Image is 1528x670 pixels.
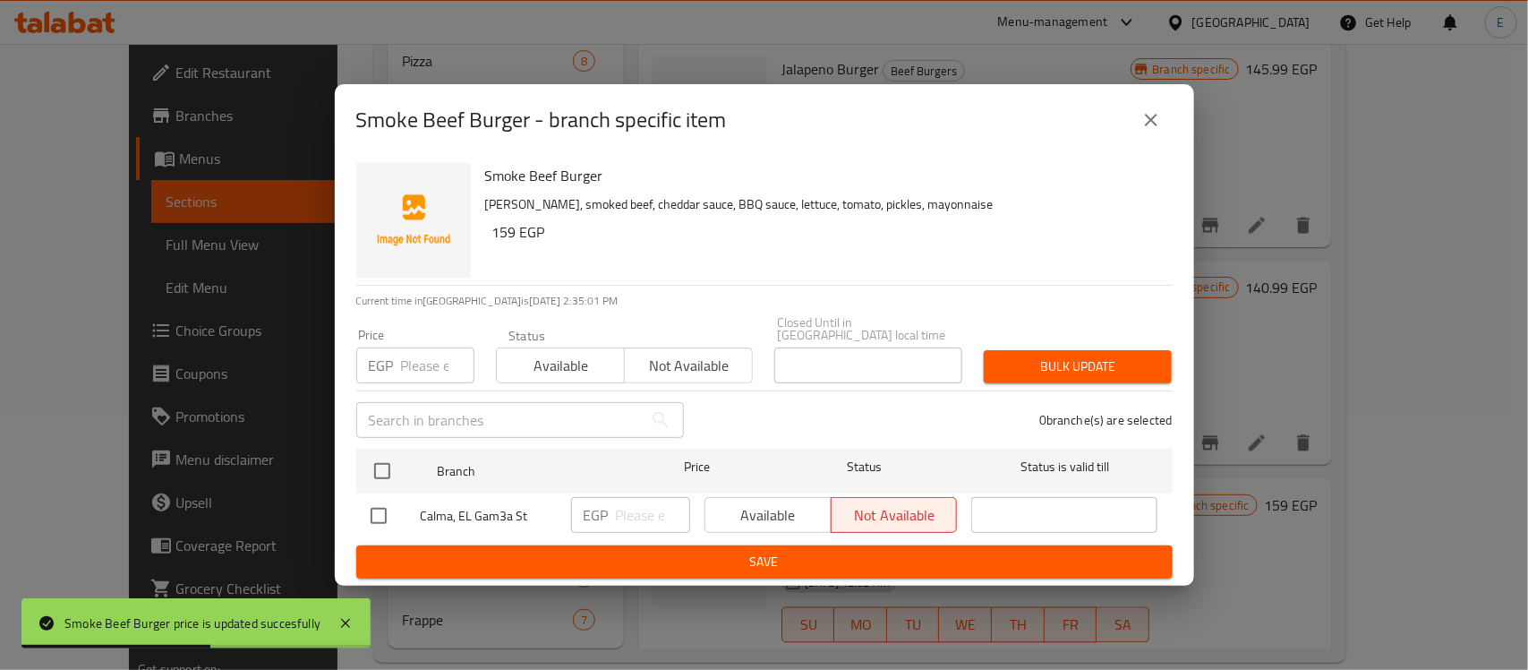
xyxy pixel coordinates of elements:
[492,219,1158,245] h6: 159 EGP
[624,348,753,383] button: Not available
[504,353,618,379] span: Available
[1039,411,1173,429] p: 0 branche(s) are selected
[369,355,394,376] p: EGP
[356,545,1173,579] button: Save
[984,350,1172,383] button: Bulk update
[632,353,746,379] span: Not available
[971,456,1157,478] span: Status is valid till
[584,504,609,526] p: EGP
[1130,99,1173,142] button: close
[998,356,1157,378] span: Bulk update
[496,348,625,383] button: Available
[485,193,1158,216] p: [PERSON_NAME], smoked beef, cheddar sauce, BBQ sauce, lettuce, tomato, pickles, mayonnaise
[437,460,623,483] span: Branch
[771,456,957,478] span: Status
[356,293,1173,309] p: Current time in [GEOGRAPHIC_DATA] is [DATE] 2:35:01 PM
[616,497,690,533] input: Please enter price
[421,505,557,528] span: Calma, EL Gam3a St
[371,551,1158,573] span: Save
[356,106,727,134] h2: Smoke Beef Burger - branch specific item
[401,348,474,383] input: Please enter price
[64,614,320,633] div: Smoke Beef Burger price is updated succesfully
[637,456,756,478] span: Price
[356,402,643,438] input: Search in branches
[356,163,471,278] img: Smoke Beef Burger
[485,163,1158,188] h6: Smoke Beef Burger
